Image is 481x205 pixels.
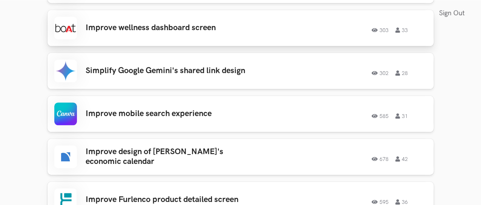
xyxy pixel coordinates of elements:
span: 302 [372,70,389,76]
h3: Improve mobile search experience [86,109,252,119]
a: Improve mobile search experience 585 31 [48,96,434,132]
span: 42 [396,156,408,162]
a: Improve design of [PERSON_NAME]'s economic calendar 678 42 [48,139,434,175]
span: 585 [372,113,389,119]
span: 303 [372,28,389,33]
span: 28 [396,70,408,76]
span: 31 [396,113,408,119]
h3: Improve Furlenco product detailed screen [86,195,252,205]
a: Simplify Google Gemini's shared link design 302 28 [48,53,434,89]
h3: Simplify Google Gemini's shared link design [86,66,252,76]
span: 595 [372,199,389,205]
span: 678 [372,156,389,162]
a: Sign Out [439,5,469,21]
h3: Improve wellness dashboard screen [86,23,252,33]
span: 36 [396,199,408,205]
h3: Improve design of [PERSON_NAME]'s economic calendar [86,147,252,167]
a: Improve wellness dashboard screen 303 33 [48,10,434,46]
span: 33 [396,28,408,33]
